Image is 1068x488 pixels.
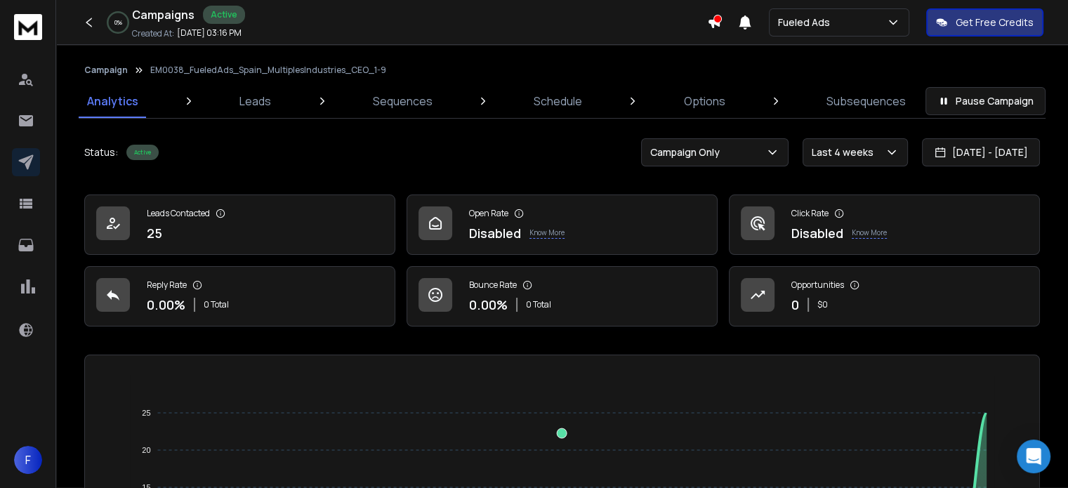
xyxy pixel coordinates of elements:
[791,279,844,291] p: Opportunities
[1017,440,1050,473] div: Open Intercom Messenger
[14,446,42,474] button: F
[818,84,914,118] a: Subsequences
[729,194,1040,255] a: Click RateDisabledKnow More
[147,208,210,219] p: Leads Contacted
[147,223,162,243] p: 25
[852,227,887,239] p: Know More
[126,145,159,160] div: Active
[791,223,843,243] p: Disabled
[469,208,508,219] p: Open Rate
[114,18,122,27] p: 0 %
[150,65,386,76] p: EM0038_FueledAds_Spain_MultiplesIndustries_CEO_1-9
[650,145,725,159] p: Campaign Only
[84,266,395,327] a: Reply Rate0.00%0 Total
[204,299,229,310] p: 0 Total
[956,15,1034,29] p: Get Free Credits
[84,194,395,255] a: Leads Contacted25
[239,93,271,110] p: Leads
[84,65,128,76] button: Campaign
[132,6,195,23] h1: Campaigns
[364,84,441,118] a: Sequences
[791,295,799,315] p: 0
[675,84,734,118] a: Options
[812,145,879,159] p: Last 4 weeks
[231,84,279,118] a: Leads
[147,295,185,315] p: 0.00 %
[529,227,565,239] p: Know More
[534,93,582,110] p: Schedule
[177,27,242,39] p: [DATE] 03:16 PM
[925,87,1046,115] button: Pause Campaign
[791,208,829,219] p: Click Rate
[14,14,42,40] img: logo
[373,93,433,110] p: Sequences
[87,93,138,110] p: Analytics
[147,279,187,291] p: Reply Rate
[469,223,521,243] p: Disabled
[132,28,174,39] p: Created At:
[778,15,836,29] p: Fueled Ads
[926,8,1043,37] button: Get Free Credits
[203,6,245,24] div: Active
[143,409,151,417] tspan: 25
[525,84,591,118] a: Schedule
[826,93,906,110] p: Subsequences
[469,279,517,291] p: Bounce Rate
[79,84,147,118] a: Analytics
[729,266,1040,327] a: Opportunities0$0
[143,446,151,454] tspan: 20
[469,295,508,315] p: 0.00 %
[407,266,718,327] a: Bounce Rate0.00%0 Total
[817,299,828,310] p: $ 0
[84,145,118,159] p: Status:
[684,93,725,110] p: Options
[526,299,551,310] p: 0 Total
[407,194,718,255] a: Open RateDisabledKnow More
[922,138,1040,166] button: [DATE] - [DATE]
